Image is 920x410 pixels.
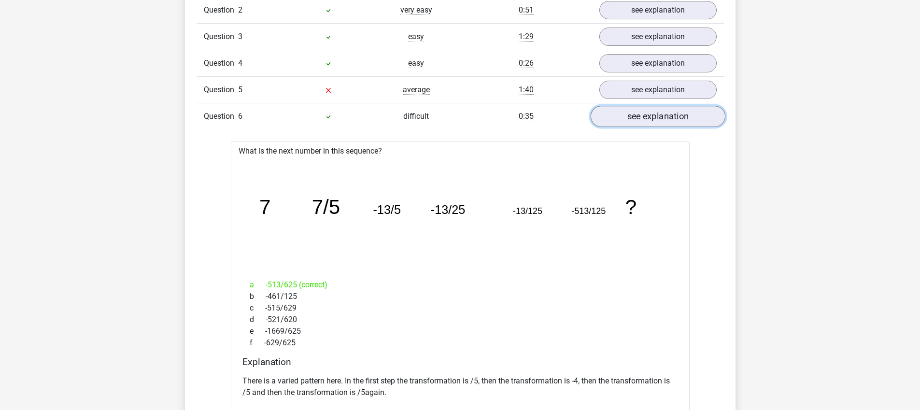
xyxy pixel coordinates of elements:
[590,106,725,127] a: see explanation
[259,196,270,219] tspan: 7
[519,85,534,95] span: 1:40
[400,5,432,15] span: very easy
[403,85,430,95] span: average
[238,58,242,68] span: 4
[408,32,424,42] span: easy
[238,112,242,121] span: 6
[204,31,238,42] span: Question
[204,111,238,122] span: Question
[238,85,242,94] span: 5
[599,28,717,46] a: see explanation
[250,314,266,325] span: d
[242,291,678,302] div: -461/125
[408,58,424,68] span: easy
[513,207,543,216] tspan: -13/125
[242,314,678,325] div: -521/620
[519,58,534,68] span: 0:26
[250,279,266,291] span: a
[312,196,340,219] tspan: 7/5
[242,279,678,291] div: -513/625 (correct)
[519,5,534,15] span: 0:51
[250,291,266,302] span: b
[242,375,678,398] p: There is a varied pattern here. In the first step the transformation is /5, then the transformati...
[242,325,678,337] div: -1669/625
[242,337,678,349] div: -629/625
[572,207,606,216] tspan: -513/125
[599,54,717,72] a: see explanation
[204,4,238,16] span: Question
[403,112,429,121] span: difficult
[250,302,265,314] span: c
[238,32,242,41] span: 3
[373,203,401,217] tspan: -13/5
[519,32,534,42] span: 1:29
[204,84,238,96] span: Question
[250,325,265,337] span: e
[250,337,264,349] span: f
[242,356,678,368] h4: Explanation
[204,57,238,69] span: Question
[519,112,534,121] span: 0:35
[431,203,466,217] tspan: -13/25
[626,196,637,219] tspan: ?
[238,5,242,14] span: 2
[599,1,717,19] a: see explanation
[599,81,717,99] a: see explanation
[242,302,678,314] div: -515/629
